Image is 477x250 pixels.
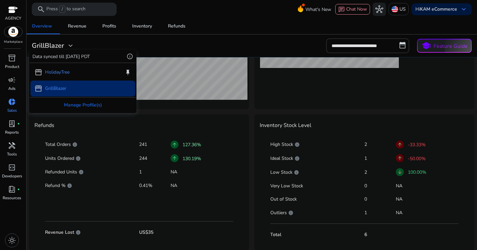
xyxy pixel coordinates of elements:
[45,69,70,76] p: HolidayTree
[34,68,42,76] span: storefront
[34,85,42,93] span: storefront
[45,85,66,92] p: GrillBlazer
[127,53,133,60] span: info
[32,53,90,60] p: Data synced till [DATE] PDT
[125,69,131,76] span: keep
[30,97,136,112] div: Manage Profile(s)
